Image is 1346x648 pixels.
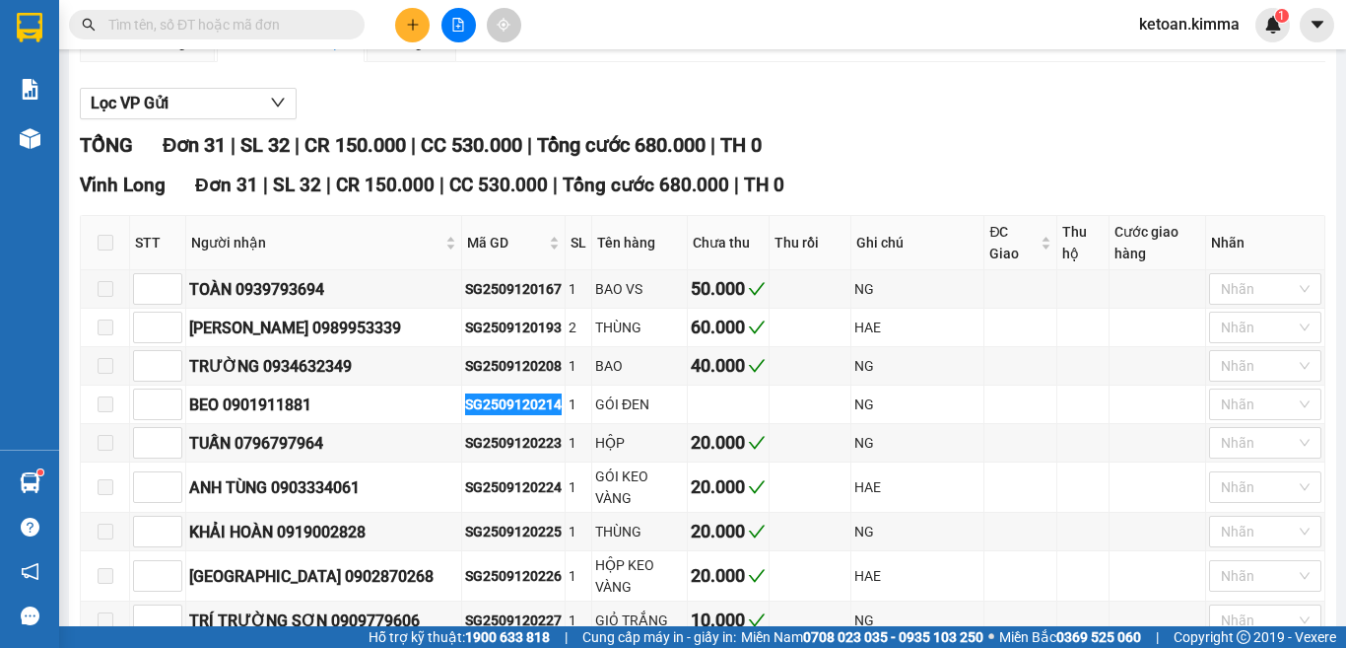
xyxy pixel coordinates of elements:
[465,521,562,542] div: SG2509120225
[691,429,766,457] div: 20.000
[569,278,588,300] div: 1
[1300,8,1334,42] button: caret-down
[462,602,566,640] td: SG2509120227
[691,275,766,303] div: 50.000
[803,629,983,645] strong: 0708 023 035 - 0935 103 250
[582,626,736,648] span: Cung cấp máy in - giấy in:
[748,434,766,452] span: check
[467,232,545,253] span: Mã GD
[1110,216,1206,270] th: Cước giao hàng
[462,386,566,424] td: SG2509120214
[189,431,458,456] div: TUẤN 0796797964
[326,174,331,196] span: |
[189,564,458,589] div: [GEOGRAPHIC_DATA] 0902870268
[189,475,458,500] div: ANH TÙNG 0903334061
[1275,9,1289,23] sup: 1
[1156,626,1159,648] span: |
[80,174,166,196] span: Vĩnh Long
[854,317,980,338] div: HAE
[21,518,39,537] span: question-circle
[553,174,558,196] span: |
[595,521,684,542] div: THÙNG
[748,357,766,375] span: check
[80,88,297,119] button: Lọc VP Gửi
[462,270,566,309] td: SG2509120167
[854,610,980,631] div: NG
[748,280,766,298] span: check
[451,18,465,32] span: file-add
[20,128,40,149] img: warehouse-icon
[465,278,562,300] div: SG2509120167
[1056,629,1141,645] strong: 0369 525 060
[741,626,983,648] span: Miền Nam
[748,319,766,336] span: check
[421,133,522,157] span: CC 530.000
[569,317,588,338] div: 2
[462,513,566,551] td: SG2509120225
[37,469,43,475] sup: 1
[80,133,133,157] span: TỔNG
[462,424,566,463] td: SG2509120223
[748,523,766,540] span: check
[462,463,566,513] td: SG2509120224
[465,629,550,645] strong: 1900 633 818
[487,8,521,42] button: aim
[569,476,588,498] div: 1
[231,133,236,157] span: |
[592,216,688,270] th: Tên hàng
[854,278,980,300] div: NG
[21,562,39,581] span: notification
[691,352,766,380] div: 40.000
[195,174,258,196] span: Đơn 31
[21,607,39,625] span: message
[988,633,994,641] span: ⚪️
[1057,216,1109,270] th: Thu hộ
[595,355,684,377] div: BAO
[688,216,770,270] th: Chưa thu
[189,520,458,544] div: KHẢI HOÀN 0919002828
[851,216,984,270] th: Ghi chú
[91,91,168,115] span: Lọc VP Gửi
[17,13,42,42] img: logo-vxr
[465,317,562,338] div: SG2509120193
[999,626,1141,648] span: Miền Bắc
[744,174,784,196] span: TH 0
[691,473,766,501] div: 20.000
[569,394,588,415] div: 1
[465,610,562,631] div: SG2509120227
[189,393,458,417] div: BEO 0901911881
[854,432,980,454] div: NG
[595,466,684,509] div: GÓI KEO VÀNG
[691,562,766,590] div: 20.000
[465,476,562,498] div: SG2509120224
[270,95,286,110] span: down
[411,133,416,157] span: |
[691,518,766,545] div: 20.000
[710,133,715,157] span: |
[163,133,226,157] span: Đơn 31
[595,317,684,338] div: THÙNG
[1123,12,1255,36] span: ketoan.kimma
[189,354,458,379] div: TRƯỜNG 0934632349
[295,133,300,157] span: |
[1211,232,1319,253] div: Nhãn
[1264,16,1282,34] img: icon-new-feature
[527,133,532,157] span: |
[854,565,980,587] div: HAE
[130,216,186,270] th: STT
[1278,9,1285,23] span: 1
[1237,630,1250,644] span: copyright
[82,18,96,32] span: search
[191,232,441,253] span: Người nhận
[569,610,588,631] div: 1
[240,133,290,157] span: SL 32
[595,554,684,598] div: HỘP KEO VÀNG
[395,8,430,42] button: plus
[748,478,766,496] span: check
[189,277,458,302] div: TOÀN 0939793694
[854,355,980,377] div: NG
[189,316,458,340] div: [PERSON_NAME] 0989953339
[441,8,476,42] button: file-add
[1309,16,1326,34] span: caret-down
[462,347,566,386] td: SG2509120208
